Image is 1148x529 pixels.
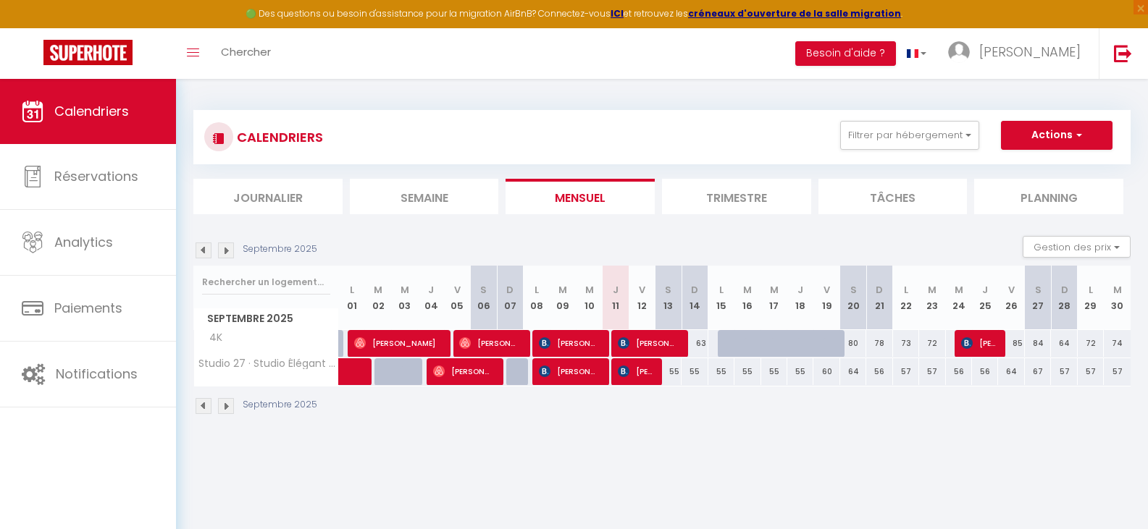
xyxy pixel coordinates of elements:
button: Gestion des prix [1023,236,1131,258]
div: 55 [761,358,787,385]
abbr: J [613,283,619,297]
th: 23 [919,266,945,330]
div: 55 [708,358,734,385]
span: Analytics [54,233,113,251]
th: 02 [365,266,391,330]
abbr: V [1008,283,1015,297]
abbr: M [1113,283,1122,297]
th: 26 [998,266,1024,330]
span: Studio 27 · Studio Élégant et Lumineux au Centre d'Obernai [196,358,341,369]
abbr: J [428,283,434,297]
span: Septembre 2025 [194,308,338,329]
abbr: V [454,283,461,297]
abbr: S [480,283,487,297]
abbr: L [719,283,724,297]
abbr: M [770,283,779,297]
a: ... [PERSON_NAME] [937,28,1099,79]
p: Septembre 2025 [243,242,317,256]
div: 56 [946,358,972,385]
div: 57 [1104,358,1131,385]
button: Besoin d'aide ? [795,41,896,66]
abbr: M [955,283,963,297]
a: créneaux d'ouverture de la salle migration [688,7,901,20]
img: Super Booking [43,40,133,65]
li: Semaine [350,179,499,214]
span: [PERSON_NAME] [618,357,653,385]
th: 28 [1051,266,1077,330]
div: 84 [1025,330,1051,357]
li: Trimestre [662,179,811,214]
th: 20 [840,266,866,330]
abbr: J [982,283,988,297]
th: 08 [524,266,550,330]
abbr: L [1089,283,1093,297]
abbr: L [350,283,354,297]
span: Chercher [221,44,271,59]
abbr: S [665,283,671,297]
th: 10 [576,266,602,330]
th: 01 [339,266,365,330]
div: 60 [813,358,839,385]
th: 19 [813,266,839,330]
abbr: S [1035,283,1042,297]
div: 72 [919,330,945,357]
abbr: D [876,283,883,297]
div: 57 [1078,358,1104,385]
abbr: M [928,283,937,297]
th: 05 [444,266,470,330]
div: 72 [1078,330,1104,357]
span: [PERSON_NAME] [618,329,679,357]
abbr: L [904,283,908,297]
span: [PERSON_NAME] [354,329,441,357]
div: 64 [1051,330,1077,357]
span: Réservations [54,167,138,185]
th: 30 [1104,266,1131,330]
div: 74 [1104,330,1131,357]
th: 07 [497,266,523,330]
div: 67 [1025,358,1051,385]
th: 17 [761,266,787,330]
th: 21 [866,266,892,330]
span: Calendriers [54,102,129,120]
abbr: M [558,283,567,297]
div: 56 [972,358,998,385]
span: [PERSON_NAME] [961,329,996,357]
div: 73 [893,330,919,357]
abbr: D [506,283,514,297]
strong: ICI [611,7,624,20]
span: [PERSON_NAME] [433,357,494,385]
span: [PERSON_NAME] [539,329,600,357]
img: ... [948,41,970,63]
h3: CALENDRIERS [233,121,323,153]
th: 12 [629,266,655,330]
abbr: D [691,283,698,297]
div: 55 [655,358,682,385]
th: 29 [1078,266,1104,330]
p: Septembre 2025 [243,398,317,412]
div: 78 [866,330,892,357]
th: 22 [893,266,919,330]
th: 04 [418,266,444,330]
th: 14 [682,266,708,330]
div: 64 [998,358,1024,385]
abbr: V [639,283,645,297]
th: 03 [391,266,417,330]
span: [PERSON_NAME] [459,329,520,357]
th: 16 [734,266,761,330]
abbr: L [535,283,539,297]
div: 64 [840,358,866,385]
th: 15 [708,266,734,330]
abbr: M [374,283,382,297]
abbr: M [401,283,409,297]
input: Rechercher un logement... [202,269,330,295]
button: Filtrer par hébergement [840,121,979,150]
span: Notifications [56,365,138,383]
th: 25 [972,266,998,330]
abbr: J [797,283,803,297]
div: 80 [840,330,866,357]
div: 55 [787,358,813,385]
th: 18 [787,266,813,330]
li: Tâches [818,179,968,214]
span: [PERSON_NAME] [979,43,1081,61]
